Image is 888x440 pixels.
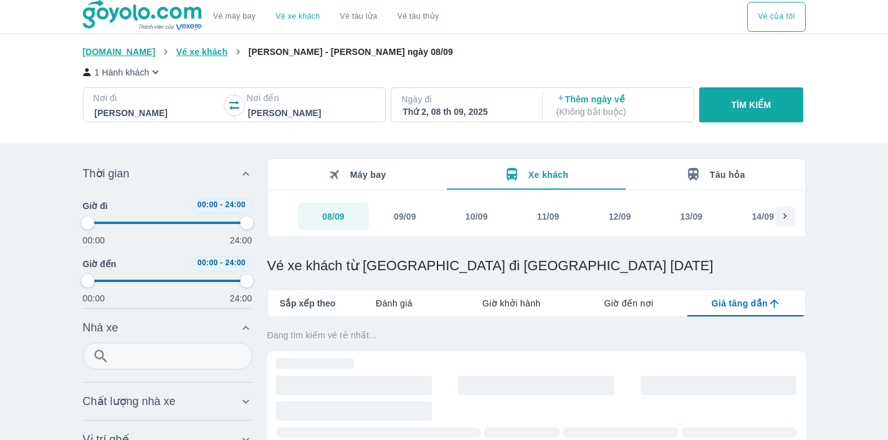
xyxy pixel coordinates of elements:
[752,210,774,223] div: 14/09
[83,200,108,212] span: Giờ đi
[335,290,804,316] div: lab API tabs example
[83,46,806,58] nav: breadcrumb
[556,93,682,118] p: Thêm ngày về
[220,200,222,209] span: -
[83,343,252,378] div: Nhà xe
[330,2,388,32] a: Vé tàu lửa
[376,297,413,310] span: Đánh giá
[732,99,771,111] p: TÌM KIẾM
[83,292,105,305] p: 00:00
[556,105,682,118] p: ( Không bắt buộc )
[83,66,163,79] button: 1 Hành khách
[403,105,528,118] div: Thứ 2, 08 th 09, 2025
[83,258,117,270] span: Giờ đến
[198,258,218,267] span: 00:00
[83,234,105,247] p: 00:00
[394,210,416,223] div: 09/09
[249,47,453,57] span: [PERSON_NAME] - [PERSON_NAME] ngày 08/09
[609,210,631,223] div: 12/09
[213,12,255,21] a: Vé máy bay
[465,210,488,223] div: 10/09
[350,170,386,180] span: Máy bay
[230,292,252,305] p: 24:00
[267,257,806,275] h1: Vé xe khách từ [GEOGRAPHIC_DATA] đi [GEOGRAPHIC_DATA] [DATE]
[230,234,252,247] p: 24:00
[528,170,568,180] span: Xe khách
[298,203,775,230] div: scrollable day and price
[699,87,803,122] button: TÌM KIẾM
[322,210,345,223] div: 08/09
[280,297,336,310] span: Sắp xếp theo
[83,47,156,57] span: [DOMAIN_NAME]
[95,66,150,79] p: 1 Hành khách
[267,329,806,341] p: Đang tìm kiếm vé rẻ nhất...
[387,2,449,32] button: Vé tàu thủy
[198,200,218,209] span: 00:00
[275,12,320,21] a: Vé xe khách
[225,258,246,267] span: 24:00
[176,47,227,57] span: Vé xe khách
[83,166,130,181] span: Thời gian
[83,159,252,188] div: Thời gian
[401,93,530,105] p: Ngày đi
[747,2,805,32] div: choose transportation mode
[83,320,118,335] span: Nhà xe
[680,210,703,223] div: 13/09
[83,386,252,416] div: Chất lượng nhà xe
[604,297,653,310] span: Giờ đến nơi
[710,170,745,180] span: Tàu hỏa
[220,258,222,267] span: -
[225,200,246,209] span: 24:00
[83,198,252,305] div: Thời gian
[747,2,805,32] button: Vé của tôi
[83,313,252,343] div: Nhà xe
[203,2,449,32] div: choose transportation mode
[83,394,176,409] span: Chất lượng nhà xe
[93,92,222,104] p: Nơi đi
[482,297,540,310] span: Giờ khởi hành
[712,297,768,310] span: Giá tăng dần
[537,210,560,223] div: 11/09
[247,92,375,104] p: Nơi đến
